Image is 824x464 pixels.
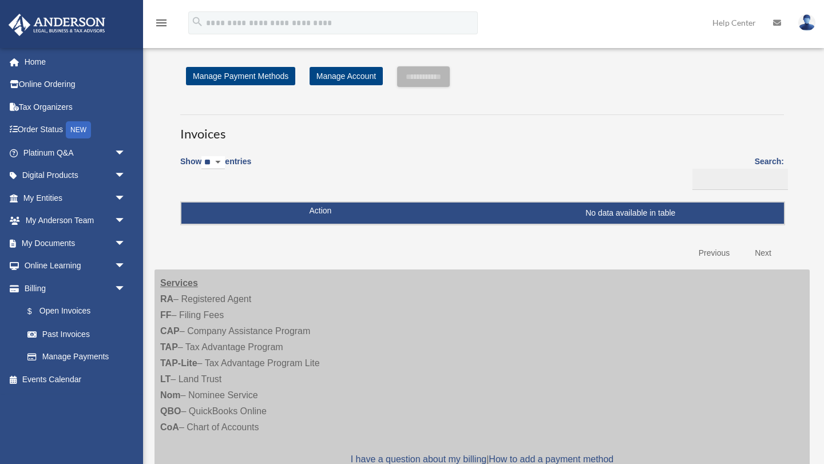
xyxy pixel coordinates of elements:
[8,368,143,391] a: Events Calendar
[114,141,137,165] span: arrow_drop_down
[160,342,178,352] strong: TAP
[8,255,143,277] a: Online Learningarrow_drop_down
[114,187,137,210] span: arrow_drop_down
[8,73,143,96] a: Online Ordering
[160,310,172,320] strong: FF
[8,164,143,187] a: Digital Productsarrow_drop_down
[160,422,179,432] strong: CoA
[34,304,39,319] span: $
[66,121,91,138] div: NEW
[181,203,784,224] td: No data available in table
[8,96,143,118] a: Tax Organizers
[114,209,137,233] span: arrow_drop_down
[8,232,143,255] a: My Documentsarrow_drop_down
[201,156,225,169] select: Showentries
[191,15,204,28] i: search
[8,209,143,232] a: My Anderson Teamarrow_drop_down
[5,14,109,36] img: Anderson Advisors Platinum Portal
[160,406,181,416] strong: QBO
[746,241,780,265] a: Next
[8,50,143,73] a: Home
[8,277,137,300] a: Billingarrow_drop_down
[160,278,198,288] strong: Services
[690,241,738,265] a: Previous
[8,118,143,142] a: Order StatusNEW
[114,277,137,300] span: arrow_drop_down
[16,323,137,346] a: Past Invoices
[351,454,486,464] a: I have a question about my billing
[160,374,171,384] strong: LT
[114,255,137,278] span: arrow_drop_down
[8,141,143,164] a: Platinum Q&Aarrow_drop_down
[180,154,251,181] label: Show entries
[186,67,295,85] a: Manage Payment Methods
[692,169,788,191] input: Search:
[489,454,613,464] a: How to add a payment method
[114,164,137,188] span: arrow_drop_down
[16,300,132,323] a: $Open Invoices
[310,67,383,85] a: Manage Account
[160,294,173,304] strong: RA
[154,16,168,30] i: menu
[688,154,784,190] label: Search:
[114,232,137,255] span: arrow_drop_down
[180,114,784,143] h3: Invoices
[160,326,180,336] strong: CAP
[160,390,181,400] strong: Nom
[154,20,168,30] a: menu
[8,187,143,209] a: My Entitiesarrow_drop_down
[16,346,137,368] a: Manage Payments
[798,14,815,31] img: User Pic
[160,358,197,368] strong: TAP-Lite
